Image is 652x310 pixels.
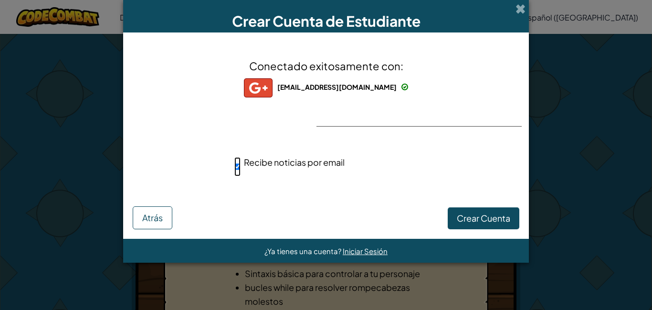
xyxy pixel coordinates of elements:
[232,12,421,30] span: Crear Cuenta de Estudiante
[142,212,163,223] span: Atrás
[234,157,241,176] input: Recibe noticias por email
[448,207,519,229] button: Crear Cuenta
[249,59,403,73] span: Conectado exitosamente con:
[457,213,510,224] span: Crear Cuenta
[244,157,345,168] span: Recibe noticias por email
[277,83,397,91] span: [EMAIL_ADDRESS][DOMAIN_NAME]
[133,206,172,229] button: Atrás
[264,246,343,256] span: ¿Ya tienes una cuenta?
[343,246,388,256] a: Iniciar Sesión
[244,78,273,97] img: gplus_small.png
